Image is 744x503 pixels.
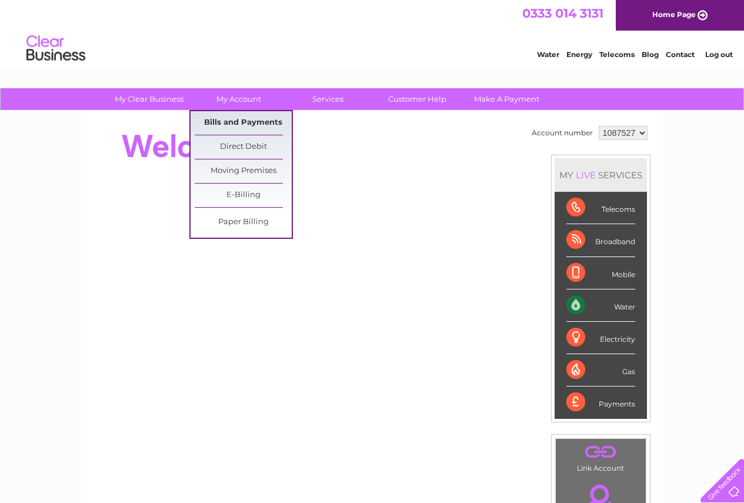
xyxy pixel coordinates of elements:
[705,50,733,59] a: Log out
[369,88,466,110] a: Customer Help
[101,88,198,110] a: My Clear Business
[537,50,559,59] a: Water
[566,192,635,224] div: Telecoms
[195,135,292,159] a: Direct Debit
[566,354,635,387] div: Gas
[566,257,635,289] div: Mobile
[555,438,646,475] td: Link Account
[26,31,86,66] img: logo.png
[642,50,659,59] a: Blog
[522,6,603,21] a: 0333 014 3131
[195,159,292,183] a: Moving Premises
[458,88,555,110] a: Make A Payment
[190,88,287,110] a: My Account
[279,88,376,110] a: Services
[559,442,643,462] a: .
[573,169,598,181] div: LIVE
[566,224,635,257] div: Broadband
[195,211,292,234] a: Paper Billing
[529,123,596,143] td: Account number
[195,111,292,135] a: Bills and Payments
[555,158,647,192] div: MY SERVICES
[566,387,635,418] div: Payments
[566,50,592,59] a: Energy
[95,6,650,57] div: Clear Business is a trading name of Verastar Limited (registered in [GEOGRAPHIC_DATA] No. 3667643...
[195,184,292,207] a: E-Billing
[566,289,635,322] div: Water
[566,322,635,354] div: Electricity
[599,50,635,59] a: Telecoms
[666,50,695,59] a: Contact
